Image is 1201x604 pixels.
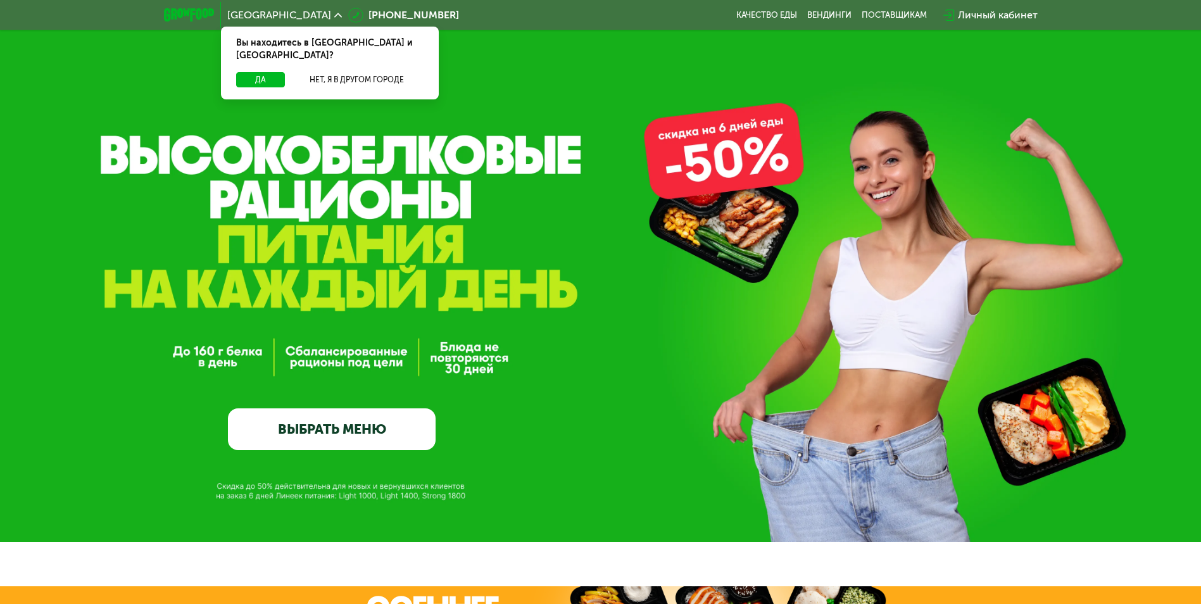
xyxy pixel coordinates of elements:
[958,8,1038,23] div: Личный кабинет
[862,10,927,20] div: поставщикам
[736,10,797,20] a: Качество еды
[290,72,424,87] button: Нет, я в другом городе
[227,10,331,20] span: [GEOGRAPHIC_DATA]
[348,8,459,23] a: [PHONE_NUMBER]
[221,27,439,72] div: Вы находитесь в [GEOGRAPHIC_DATA] и [GEOGRAPHIC_DATA]?
[807,10,852,20] a: Вендинги
[228,408,436,450] a: ВЫБРАТЬ МЕНЮ
[236,72,285,87] button: Да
